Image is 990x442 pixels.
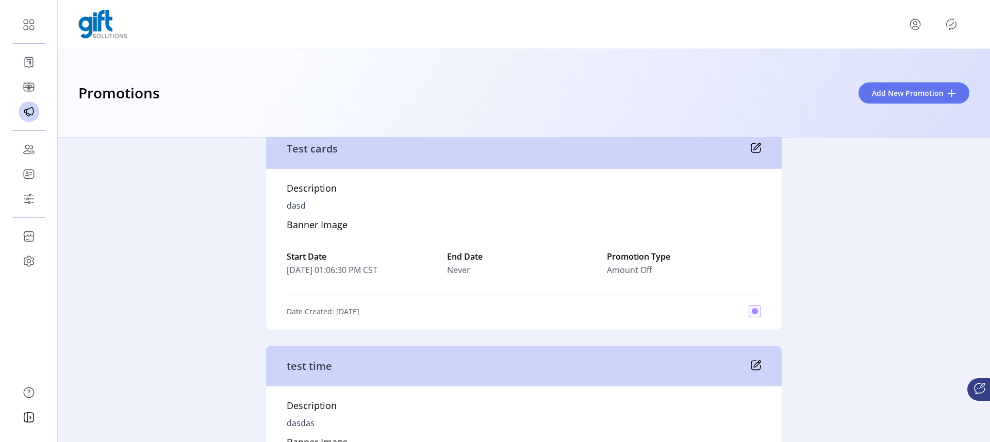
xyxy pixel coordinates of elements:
[78,82,160,105] h3: Promotions
[607,264,652,276] span: Amount Off
[907,16,923,32] button: menu
[287,264,441,276] span: [DATE] 01:06:30 PM CST
[287,250,441,263] label: Start Date
[872,88,944,98] span: Add New Promotion
[447,264,470,276] span: Never
[447,250,601,263] label: End Date
[287,199,306,212] p: dasd
[859,82,969,104] button: Add New Promotion
[287,306,359,317] p: Date Created: [DATE]
[287,359,332,374] p: test time
[287,399,337,417] h5: Description
[943,16,960,32] button: Publisher Panel
[287,141,338,157] p: Test cards
[287,218,348,236] h5: Banner Image
[287,417,315,429] p: dasdas
[78,10,127,39] img: logo
[607,250,761,263] label: Promotion Type
[287,181,337,199] h5: Description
